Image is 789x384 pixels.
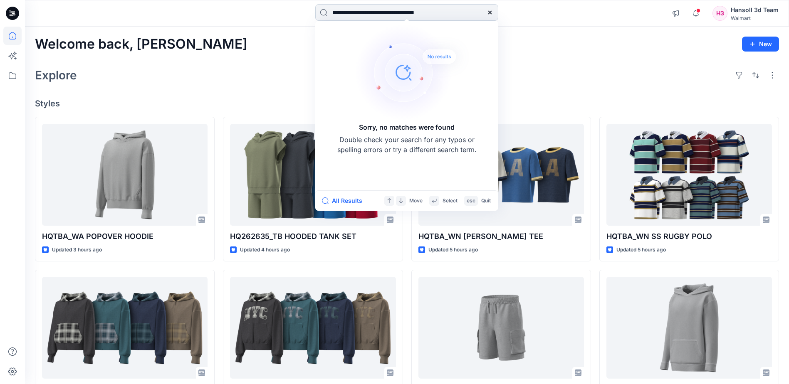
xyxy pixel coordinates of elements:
[52,246,102,254] p: Updated 3 hours ago
[418,231,584,242] p: HQTBA_WN [PERSON_NAME] TEE
[731,5,779,15] div: Hansoll 3d Team
[230,231,396,242] p: HQ262635_TB HOODED TANK SET
[355,22,472,122] img: Sorry, no matches were found
[42,124,208,226] a: HQTBA_WA POPOVER HOODIE
[35,37,247,52] h2: Welcome back, [PERSON_NAME]
[428,246,478,254] p: Updated 5 hours ago
[42,277,208,379] a: HQTBA_WA FLANNEL FLEECE FULL ZIP
[742,37,779,52] button: New
[467,197,475,205] p: esc
[418,277,584,379] a: HQTBA_WN FLEECE CARGO SHORT
[731,15,779,21] div: Walmart
[230,277,396,379] a: HQTBA_ WA GRAPHIC FLEECE FULL ZIP
[35,69,77,82] h2: Explore
[606,124,772,226] a: HQTBA_WN SS RUGBY POLO
[42,231,208,242] p: HQTBA_WA POPOVER HOODIE
[443,197,458,205] p: Select
[418,124,584,226] a: HQTBA_WN SS RINGER TEE
[322,196,368,206] button: All Results
[230,124,396,226] a: HQ262635_TB HOODED TANK SET
[606,277,772,379] a: HQTBA_WN FLEECE HOODIE
[606,231,772,242] p: HQTBA_WN SS RUGBY POLO
[616,246,666,254] p: Updated 5 hours ago
[359,122,455,132] h5: Sorry, no matches were found
[409,197,423,205] p: Move
[712,6,727,21] div: H3
[481,197,491,205] p: Quit
[336,135,477,155] p: Double check your search for any typos or spelling errors or try a different search term.
[35,98,779,108] h4: Styles
[240,246,290,254] p: Updated 4 hours ago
